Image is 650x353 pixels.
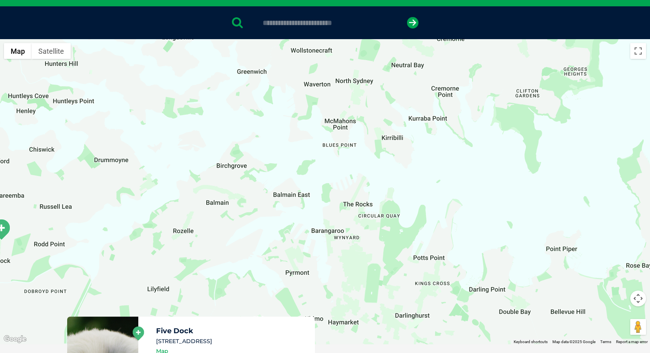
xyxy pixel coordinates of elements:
[156,337,308,345] li: [STREET_ADDRESS]
[600,340,611,344] a: Terms (opens in new tab)
[616,340,648,344] a: Report a map error
[156,327,308,334] h5: Five Dock
[630,291,646,306] button: Map camera controls
[630,319,646,335] button: Drag Pegman onto the map to open Street View
[630,43,646,59] button: Toggle fullscreen view
[32,43,71,59] button: Show satellite imagery
[2,334,28,344] a: Open this area in Google Maps (opens a new window)
[2,334,28,344] img: Google
[4,43,32,59] button: Show street map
